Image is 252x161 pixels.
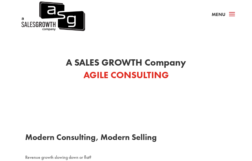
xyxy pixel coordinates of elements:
[227,10,237,19] span: a
[83,69,169,81] span: AGILE CONSULTING
[212,11,226,18] span: Menu
[25,133,227,144] h2: Modern Consulting, Modern Selling
[25,58,227,70] h1: A SALES GROWTH Company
